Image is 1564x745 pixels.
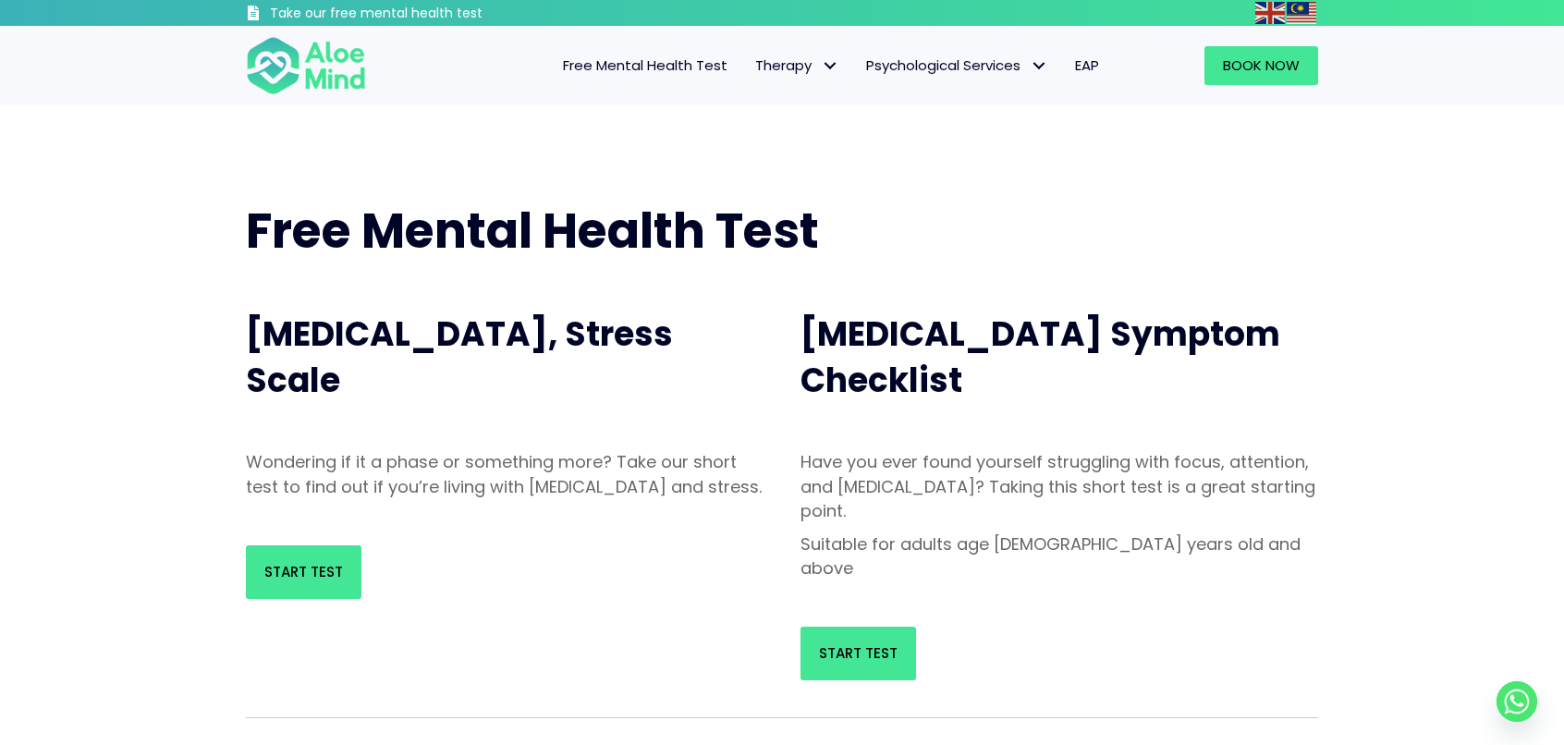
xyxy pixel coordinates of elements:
[1255,2,1287,23] a: English
[866,55,1047,75] span: Psychological Services
[819,643,898,663] span: Start Test
[1025,53,1052,79] span: Psychological Services: submenu
[246,545,361,599] a: Start Test
[852,46,1061,85] a: Psychological ServicesPsychological Services: submenu
[1255,2,1285,24] img: en
[755,55,838,75] span: Therapy
[563,55,727,75] span: Free Mental Health Test
[246,311,673,404] span: [MEDICAL_DATA], Stress Scale
[800,450,1318,522] p: Have you ever found yourself struggling with focus, attention, and [MEDICAL_DATA]? Taking this sh...
[1223,55,1300,75] span: Book Now
[800,627,916,680] a: Start Test
[1061,46,1113,85] a: EAP
[246,450,764,498] p: Wondering if it a phase or something more? Take our short test to find out if you’re living with ...
[1287,2,1318,23] a: Malay
[246,197,819,264] span: Free Mental Health Test
[800,311,1280,404] span: [MEDICAL_DATA] Symptom Checklist
[270,5,581,23] h3: Take our free mental health test
[246,5,581,26] a: Take our free mental health test
[1204,46,1318,85] a: Book Now
[1075,55,1099,75] span: EAP
[1287,2,1316,24] img: ms
[264,562,343,581] span: Start Test
[741,46,852,85] a: TherapyTherapy: submenu
[246,35,366,96] img: Aloe mind Logo
[390,46,1113,85] nav: Menu
[549,46,741,85] a: Free Mental Health Test
[800,532,1318,580] p: Suitable for adults age [DEMOGRAPHIC_DATA] years old and above
[816,53,843,79] span: Therapy: submenu
[1497,681,1537,722] a: Whatsapp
